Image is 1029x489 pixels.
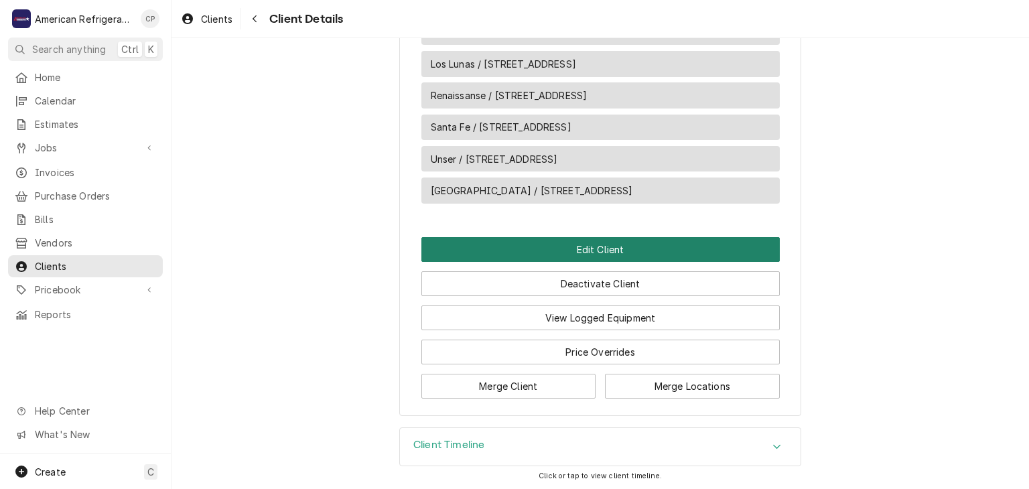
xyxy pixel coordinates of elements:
span: Reports [35,307,156,322]
button: Merge Locations [605,374,780,399]
span: Client Details [265,10,343,28]
span: Help Center [35,404,155,418]
a: Go to Pricebook [8,279,163,301]
button: Price Overrides [421,340,780,364]
span: Renaissanse / [STREET_ADDRESS] [431,88,588,102]
button: Edit Client [421,237,780,262]
button: View Logged Equipment [421,305,780,330]
span: Pricebook [35,283,136,297]
button: Search anythingCtrlK [8,38,163,61]
div: Button Group Row [421,330,780,364]
a: Estimates [8,113,163,135]
span: Bills [35,212,156,226]
button: Accordion Details Expand Trigger [400,428,801,466]
span: Clients [35,259,156,273]
a: Invoices [8,161,163,184]
button: Navigate back [244,8,265,29]
div: Cordel Pyle's Avatar [141,9,159,28]
div: Accordion Header [400,428,801,466]
div: Button Group [421,237,780,399]
a: Home [8,66,163,88]
div: Service Location [421,178,780,204]
span: Home [35,70,156,84]
a: Clients [8,255,163,277]
span: Invoices [35,165,156,180]
span: K [148,42,154,56]
span: Los Lunas / [STREET_ADDRESS] [431,57,576,71]
span: Unser / [STREET_ADDRESS] [431,152,558,166]
div: Service Location [421,82,780,109]
span: Purchase Orders [35,189,156,203]
span: [GEOGRAPHIC_DATA] / [STREET_ADDRESS] [431,184,633,198]
a: Vendors [8,232,163,254]
div: Button Group Row [421,364,780,399]
span: Create [35,466,66,478]
a: Bills [8,208,163,230]
div: CP [141,9,159,28]
h3: Client Timeline [413,439,484,451]
span: C [147,465,154,479]
div: American Refrigeration LLC [35,12,133,26]
span: Search anything [32,42,106,56]
div: American Refrigeration LLC's Avatar [12,9,31,28]
button: Deactivate Client [421,271,780,296]
span: What's New [35,427,155,441]
span: Santa Fe / [STREET_ADDRESS] [431,120,571,134]
a: Go to Help Center [8,400,163,422]
span: Vendors [35,236,156,250]
span: Clients [201,12,232,26]
div: Service Location [421,51,780,77]
a: Go to Jobs [8,137,163,159]
span: Estimates [35,117,156,131]
div: Client Timeline [399,427,801,466]
span: Jobs [35,141,136,155]
div: Button Group Row [421,262,780,296]
a: Purchase Orders [8,185,163,207]
div: A [12,9,31,28]
a: Reports [8,303,163,326]
div: Button Group Row [421,296,780,330]
span: Calendar [35,94,156,108]
a: Clients [176,8,238,30]
div: Button Group Row [421,237,780,262]
div: Service Location [421,146,780,172]
span: Ctrl [121,42,139,56]
a: Go to What's New [8,423,163,445]
span: Click or tap to view client timeline. [539,472,662,480]
button: Merge Client [421,374,596,399]
div: Service Location [421,115,780,141]
a: Calendar [8,90,163,112]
